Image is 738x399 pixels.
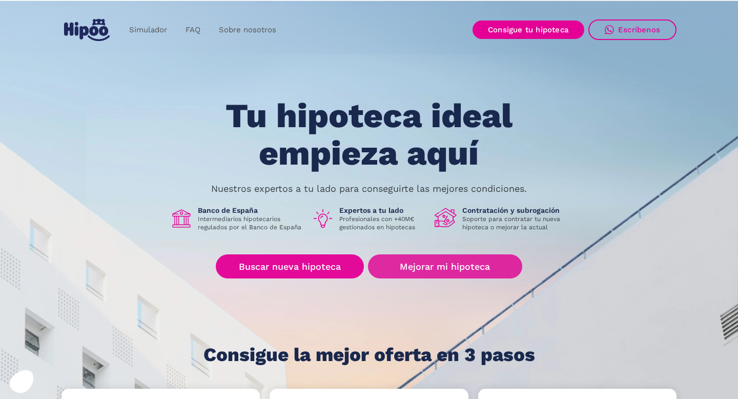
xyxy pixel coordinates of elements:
[61,15,112,45] a: home
[588,19,676,40] a: Escríbenos
[473,21,584,39] a: Consigue tu hipoteca
[210,20,285,40] a: Sobre nosotros
[462,215,568,231] p: Soporte para contratar tu nueva hipoteca o mejorar la actual
[176,20,210,40] a: FAQ
[203,345,535,365] h1: Consigue la mejor oferta en 3 pasos
[216,254,364,278] a: Buscar nueva hipoteca
[175,97,563,172] h1: Tu hipoteca ideal empieza aquí
[339,206,426,215] h1: Expertos a tu lado
[618,25,660,34] div: Escríbenos
[198,206,303,215] h1: Banco de España
[211,185,527,193] p: Nuestros expertos a tu lado para conseguirte las mejores condiciones.
[339,215,426,231] p: Profesionales con +40M€ gestionados en hipotecas
[462,206,568,215] h1: Contratación y subrogación
[368,254,522,278] a: Mejorar mi hipoteca
[120,20,176,40] a: Simulador
[198,215,303,231] p: Intermediarios hipotecarios regulados por el Banco de España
